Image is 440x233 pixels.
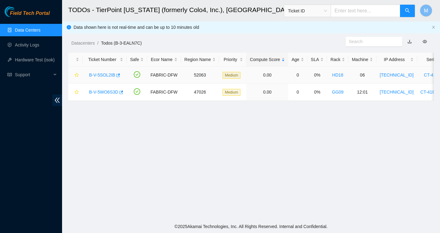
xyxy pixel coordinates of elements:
input: Enter text here... [331,5,400,17]
button: star [72,70,79,80]
a: Data Centers [15,28,40,33]
td: FABRIC-DFW [147,84,181,101]
span: read [7,73,12,77]
td: 0 [288,84,308,101]
span: star [74,90,79,95]
a: download [407,39,412,44]
a: GG09 [332,90,343,95]
a: B-V-5WO6S3D [89,90,118,95]
input: Search [349,38,394,45]
a: [TECHNICAL_ID] [380,73,414,77]
span: check-circle [134,88,140,95]
button: close [432,25,435,29]
span: M [424,7,428,15]
button: star [72,87,79,97]
span: Ticket ID [288,6,327,15]
a: Activity Logs [15,42,39,47]
td: 52063 [181,67,219,84]
button: M [420,4,432,17]
td: 06 [348,67,376,84]
td: 0.00 [246,67,288,84]
td: 0 [288,67,308,84]
td: 0% [308,84,327,101]
span: / [97,41,98,46]
button: download [403,37,416,46]
td: 0% [308,67,327,84]
span: star [74,73,79,78]
button: search [400,5,415,17]
a: Akamai TechnologiesField Tech Portal [5,11,50,19]
span: Medium [222,89,241,96]
span: double-left [52,95,62,106]
a: HD18 [332,73,343,77]
td: 47026 [181,84,219,101]
span: eye [423,39,427,44]
td: FABRIC-DFW [147,67,181,84]
a: Datacenters [71,41,95,46]
span: Medium [222,72,241,79]
a: B-V-5SOL2IB [89,73,115,77]
a: Hardware Test (isok) [15,57,55,62]
footer: © 2025 Akamai Technologies, Inc. All Rights Reserved. Internal and Confidential. [62,220,440,233]
span: check-circle [134,71,140,78]
a: Todos (B-3-EALN7C) [101,41,142,46]
td: 0.00 [246,84,288,101]
span: Support [15,68,52,81]
img: Akamai Technologies [5,6,31,17]
td: 12:01 [348,84,376,101]
a: [TECHNICAL_ID] [380,90,414,95]
span: Field Tech Portal [10,11,50,16]
span: search [405,8,410,14]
